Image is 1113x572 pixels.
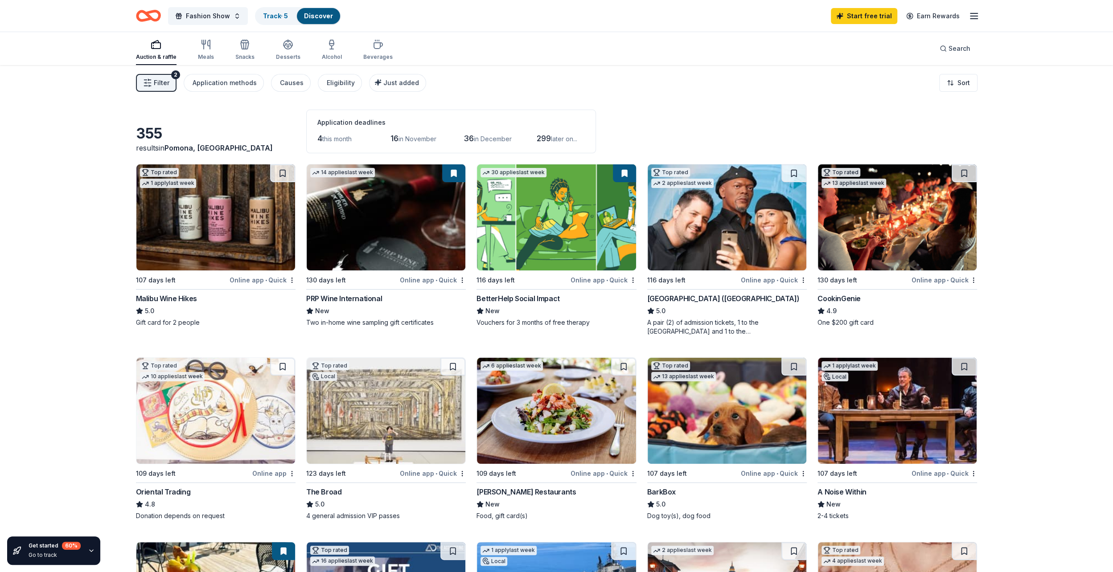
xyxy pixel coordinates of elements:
[821,168,860,177] div: Top rated
[369,74,426,92] button: Just added
[136,486,191,497] div: Oriental Trading
[136,293,197,304] div: Malibu Wine Hikes
[435,277,437,284] span: •
[198,53,214,61] div: Meals
[29,542,81,550] div: Get started
[304,12,333,20] a: Discover
[255,7,341,25] button: Track· 5Discover
[235,53,255,61] div: Snacks
[817,164,977,327] a: Image for CookinGenieTop rated13 applieslast week130 days leftOnline app•QuickCookinGenie4.9One $...
[647,468,687,479] div: 107 days left
[306,318,466,327] div: Two in-home wine sampling gift certificates
[551,135,577,143] span: later on...
[318,74,362,92] button: Eligibility
[310,556,375,566] div: 16 applies last week
[383,79,419,86] span: Just added
[606,277,608,284] span: •
[485,306,500,316] span: New
[322,135,352,143] span: this month
[310,361,349,370] div: Top rated
[647,275,686,286] div: 116 days left
[476,318,636,327] div: Vouchers for 3 months of free therapy
[315,306,329,316] span: New
[327,78,355,88] div: Eligibility
[818,164,977,270] img: Image for CookinGenie
[435,470,437,477] span: •
[571,274,637,286] div: Online app Quick
[136,358,295,464] img: Image for Oriental Trading
[136,357,296,520] a: Image for Oriental TradingTop rated10 applieslast week109 days leftOnline appOriental Trading4.8D...
[306,468,346,479] div: 123 days left
[651,179,714,188] div: 2 applies last week
[29,552,81,559] div: Go to track
[276,36,300,65] button: Desserts
[317,134,322,143] span: 4
[136,36,177,65] button: Auction & raffle
[136,164,296,327] a: Image for Malibu Wine HikesTop rated1 applylast week107 days leftOnline app•QuickMalibu Wine Hike...
[193,78,257,88] div: Application methods
[947,470,949,477] span: •
[911,274,977,286] div: Online app Quick
[821,556,884,566] div: 4 applies last week
[145,306,154,316] span: 5.0
[647,318,807,336] div: A pair (2) of admission tickets, 1 to the [GEOGRAPHIC_DATA] and 1 to the [GEOGRAPHIC_DATA]
[901,8,965,24] a: Earn Rewards
[476,164,636,327] a: Image for BetterHelp Social Impact30 applieslast week116 days leftOnline app•QuickBetterHelp Soci...
[140,179,196,188] div: 1 apply last week
[477,358,636,464] img: Image for Cameron Mitchell Restaurants
[322,36,342,65] button: Alcohol
[821,179,886,188] div: 13 applies last week
[481,546,537,555] div: 1 apply last week
[957,78,970,88] span: Sort
[136,511,296,520] div: Donation depends on request
[817,486,866,497] div: A Noise Within
[741,274,807,286] div: Online app Quick
[306,164,466,327] a: Image for PRP Wine International14 applieslast week130 days leftOnline app•QuickPRP Wine Internat...
[485,499,500,510] span: New
[306,511,466,520] div: 4 general admission VIP passes
[648,358,806,464] img: Image for BarkBox
[464,134,474,143] span: 36
[474,135,512,143] span: in December
[949,43,970,54] span: Search
[310,372,337,381] div: Local
[398,135,436,143] span: in November
[647,164,807,336] a: Image for Hollywood Wax Museum (Hollywood)Top rated2 applieslast week116 days leftOnline app•Quic...
[826,306,837,316] span: 4.9
[656,499,665,510] span: 5.0
[647,357,807,520] a: Image for BarkBoxTop rated13 applieslast week107 days leftOnline app•QuickBarkBox5.0Dog toy(s), d...
[306,293,382,304] div: PRP Wine International
[265,277,267,284] span: •
[817,275,857,286] div: 130 days left
[831,8,897,24] a: Start free trial
[168,7,248,25] button: Fashion Show
[651,546,714,555] div: 2 applies last week
[171,70,180,79] div: 2
[310,546,349,555] div: Top rated
[164,143,273,152] span: Pomona, [GEOGRAPHIC_DATA]
[477,164,636,270] img: Image for BetterHelp Social Impact
[363,53,393,61] div: Beverages
[280,78,304,88] div: Causes
[647,511,807,520] div: Dog toy(s), dog food
[932,40,977,57] button: Search
[826,499,841,510] span: New
[136,318,296,327] div: Gift card for 2 people
[317,117,585,128] div: Application deadlines
[476,357,636,520] a: Image for Cameron Mitchell Restaurants6 applieslast week109 days leftOnline app•Quick[PERSON_NAME...
[647,486,676,497] div: BarkBox
[648,164,806,270] img: Image for Hollywood Wax Museum (Hollywood)
[606,470,608,477] span: •
[390,134,398,143] span: 16
[252,468,296,479] div: Online app
[136,5,161,26] a: Home
[400,274,466,286] div: Online app Quick
[315,499,324,510] span: 5.0
[651,372,716,381] div: 13 applies last week
[140,372,205,381] div: 10 applies last week
[911,468,977,479] div: Online app Quick
[481,557,507,566] div: Local
[363,36,393,65] button: Beverages
[136,275,176,286] div: 107 days left
[476,486,576,497] div: [PERSON_NAME] Restaurants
